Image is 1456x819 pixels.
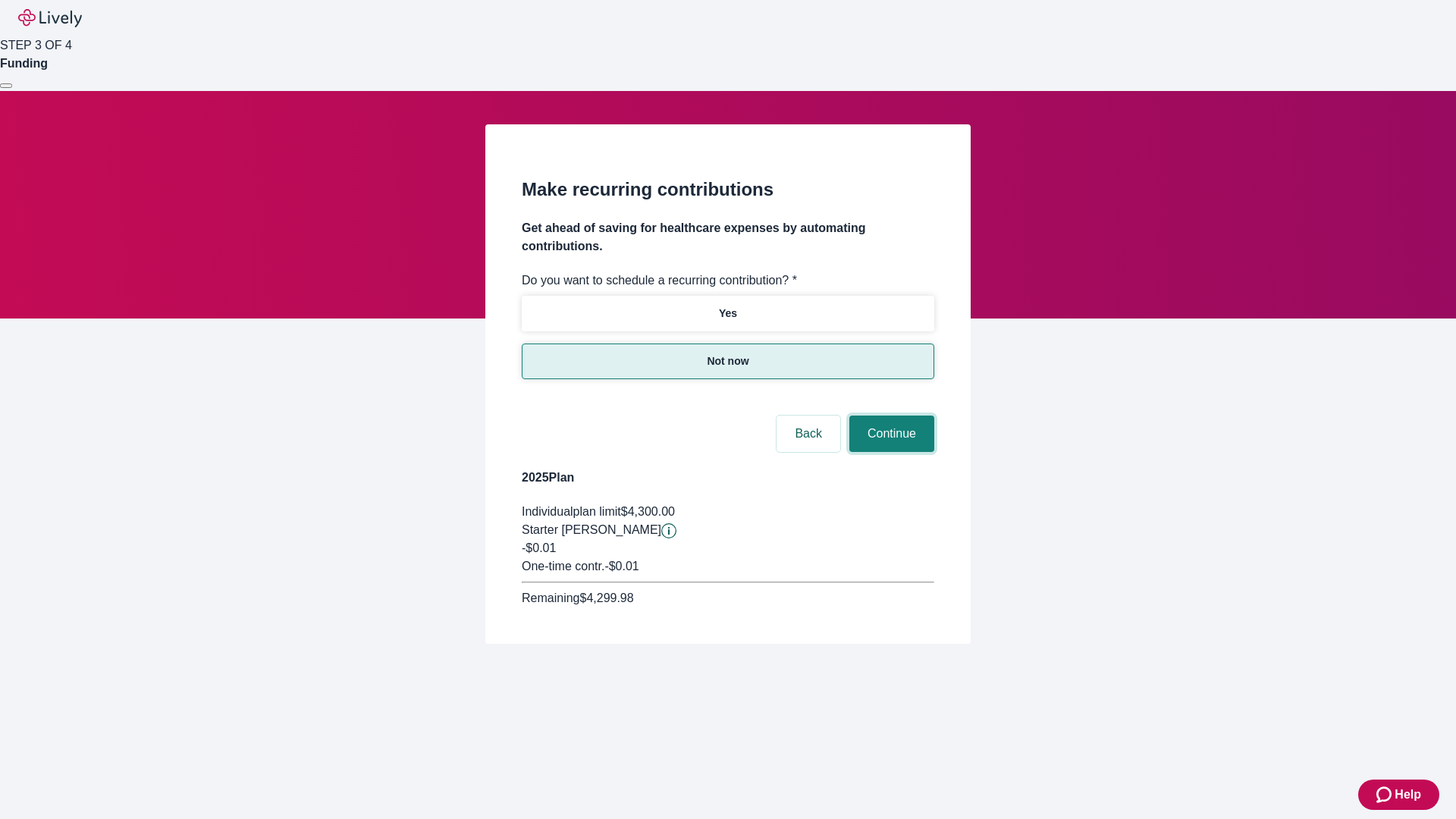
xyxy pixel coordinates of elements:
[522,591,579,604] span: Remaining
[522,219,934,256] h4: Get ahead of saving for healthcare expenses by automating contributions.
[522,541,556,554] span: -$0.01
[621,505,675,518] span: $4,300.00
[579,591,633,604] span: $4,299.98
[661,523,676,538] button: Lively will contribute $0.01 to establish your account
[849,416,934,452] button: Continue
[522,523,661,536] span: Starter [PERSON_NAME]
[522,560,604,573] span: One-time contr.
[522,176,934,203] h2: Make recurring contributions
[661,523,676,538] svg: Starter penny details
[522,271,797,290] label: Do you want to schedule a recurring contribution? *
[604,560,639,573] span: - $0.01
[1376,786,1395,804] svg: Zendesk support icon
[522,505,621,518] span: Individual plan limit
[1395,786,1421,804] span: Help
[522,469,934,487] h4: 2025 Plan
[1358,780,1439,810] button: Zendesk support iconHelp
[707,353,748,369] p: Not now
[522,296,934,331] button: Yes
[719,306,737,322] p: Yes
[18,9,82,27] img: Lively
[522,344,934,379] button: Not now
[777,416,840,452] button: Back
